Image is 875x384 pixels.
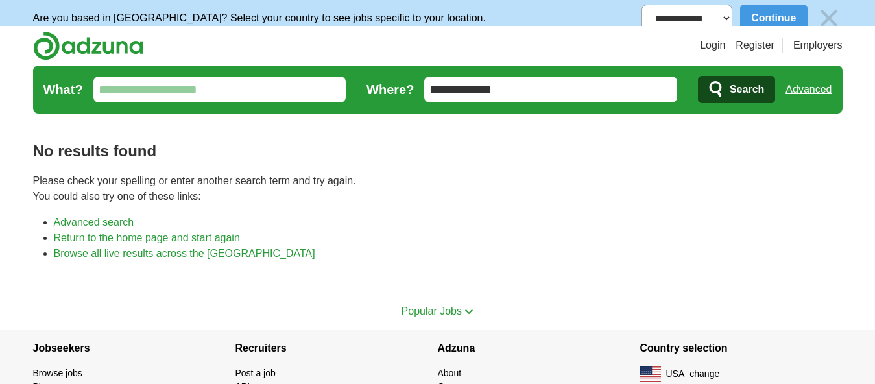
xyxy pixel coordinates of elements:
[700,38,725,53] a: Login
[33,139,843,163] h1: No results found
[640,366,661,382] img: US flag
[785,77,832,102] a: Advanced
[235,368,276,378] a: Post a job
[793,38,843,53] a: Employers
[640,330,843,366] h4: Country selection
[54,232,240,243] a: Return to the home page and start again
[740,5,807,32] button: Continue
[54,248,315,259] a: Browse all live results across the [GEOGRAPHIC_DATA]
[438,368,462,378] a: About
[666,367,685,381] span: USA
[43,80,83,99] label: What?
[54,217,134,228] a: Advanced search
[736,38,774,53] a: Register
[33,173,843,204] p: Please check your spelling or enter another search term and try again. You could also try one of ...
[689,367,719,381] button: change
[402,306,462,317] span: Popular Jobs
[366,80,414,99] label: Where?
[33,10,486,26] p: Are you based in [GEOGRAPHIC_DATA]? Select your country to see jobs specific to your location.
[815,5,843,32] img: icon_close_no_bg.svg
[33,368,82,378] a: Browse jobs
[33,31,143,60] img: Adzuna logo
[698,76,775,103] button: Search
[464,309,473,315] img: toggle icon
[730,77,764,102] span: Search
